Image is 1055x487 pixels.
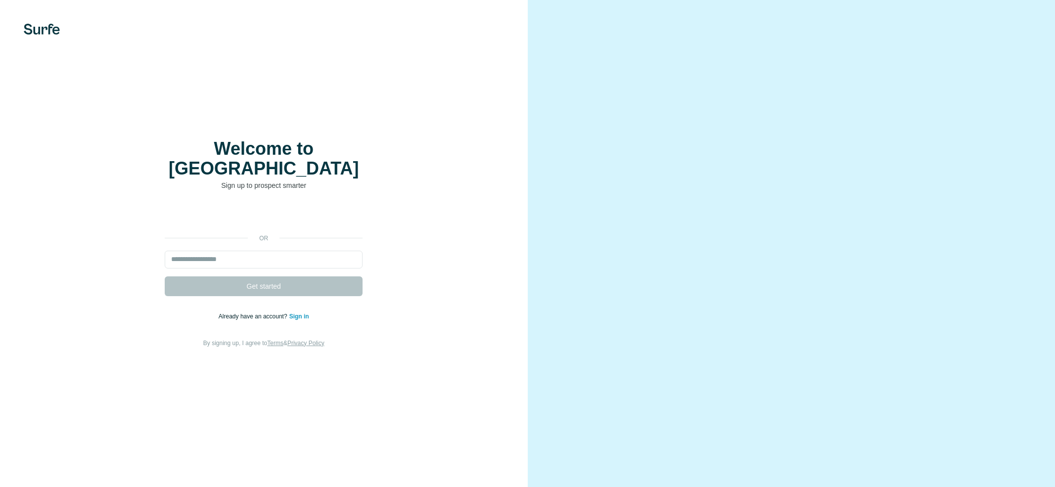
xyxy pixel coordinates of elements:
iframe: Sign in with Google Button [160,205,367,227]
a: Terms [267,340,283,347]
a: Privacy Policy [287,340,324,347]
p: Sign up to prospect smarter [165,180,363,190]
span: By signing up, I agree to & [203,340,324,347]
h1: Welcome to [GEOGRAPHIC_DATA] [165,139,363,178]
span: Already have an account? [219,313,289,320]
a: Sign in [289,313,309,320]
img: Surfe's logo [24,24,60,35]
p: or [248,234,279,243]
